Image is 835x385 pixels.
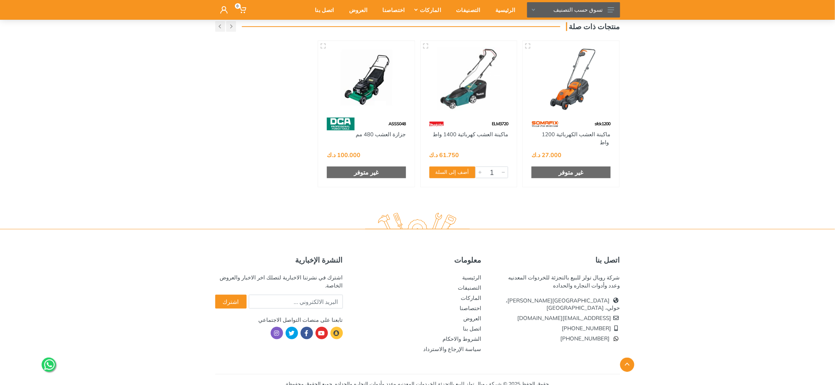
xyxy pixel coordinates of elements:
img: Royal Tools - ماكينة العشب كهربائية 1400 واط [427,47,511,110]
div: العروض [339,2,373,18]
a: ماكينة العشب الكهربائية 1200 واط [542,131,611,146]
a: [GEOGRAPHIC_DATA][PERSON_NAME]، حولي، [GEOGRAPHIC_DATA] [506,297,620,311]
div: تابعنا على منصات التواصل الاجتماعي [215,316,343,324]
h5: النشرة الإخبارية [215,256,343,264]
img: 42.webp [429,118,444,130]
div: غير متوفر [327,167,406,178]
a: التصنيفات [458,284,482,291]
div: اختصاصنا [373,2,410,18]
a: اختصاصنا [460,305,482,312]
img: 60.webp [531,118,559,130]
a: العروض [464,315,482,322]
a: الماركات [461,294,482,301]
button: اشترك [215,295,247,309]
span: sfck1200 [595,121,611,126]
input: البريد الالكتروني ... [249,295,343,309]
div: 27.000 د.ك [531,152,561,158]
button: تسوق حسب التصنيف [527,2,620,18]
span: 0 [235,3,241,9]
a: الشروط والاحكام [443,335,482,342]
div: شركة رويال تولز للبيع بالتجزئة للخردوات المعدنيه وعدد وأدوات النجاره والحداده [492,274,620,290]
h5: معلومات [354,256,482,264]
img: royal.tools Logo [365,213,470,233]
img: Royal Tools - جزازة العشب 480 مم [325,47,408,110]
img: Royal Tools - ماكينة العشب الكهربائية 1200 واط [529,47,613,110]
a: سياسة الإرجاع والاسترداد [424,346,482,352]
div: التصنيفات [446,2,486,18]
a: الرئيسية [463,274,482,281]
div: 100.000 د.ك [327,152,360,158]
div: الماركات [410,2,446,18]
button: أضف إلى السلة [429,167,475,178]
img: 58.webp [327,118,355,130]
div: اشترك في نشرتنا الاخبارية لتصلك اخر الاخبار والعروض الخاصة. [215,274,343,290]
div: اتصل بنا [305,2,339,18]
div: 61.750 د.ك [429,152,459,158]
a: ماكينة العشب كهربائية 1400 واط [433,131,508,138]
a: اتصل بنا [463,325,482,332]
h3: منتجات ذات صلة [566,22,620,31]
li: [PHONE_NUMBER] [492,323,620,333]
div: الرئيسية [486,2,520,18]
a: جزازة العشب 480 مم [356,131,406,138]
span: ELM3720 [492,121,508,126]
span: [PHONE_NUMBER] [561,335,610,342]
a: [PHONE_NUMBER] [561,335,620,342]
span: ASSS048 [389,121,406,126]
li: [EMAIL_ADDRESS][DOMAIN_NAME] [492,313,620,323]
h5: اتصل بنا [492,256,620,264]
div: غير متوفر [531,167,611,178]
